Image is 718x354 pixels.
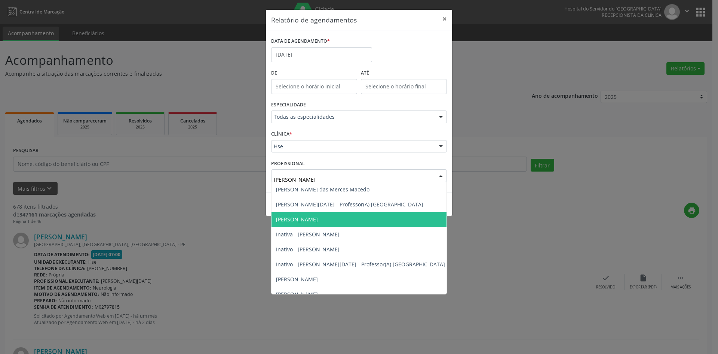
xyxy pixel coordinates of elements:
input: Selecione um profissional [274,172,432,187]
span: Inativo - [PERSON_NAME] [276,246,340,253]
input: Selecione uma data ou intervalo [271,47,372,62]
label: ATÉ [361,67,447,79]
span: Todas as especialidades [274,113,432,121]
button: Close [437,10,452,28]
span: [PERSON_NAME] [276,216,318,223]
span: [PERSON_NAME] [276,291,318,298]
label: De [271,67,357,79]
span: Hse [274,143,432,150]
span: [PERSON_NAME] das Merces Macedo [276,186,369,193]
span: [PERSON_NAME] [276,276,318,283]
span: [PERSON_NAME][DATE] - Professor(A) [GEOGRAPHIC_DATA] [276,201,423,208]
span: Inativa - [PERSON_NAME] [276,231,340,238]
h5: Relatório de agendamentos [271,15,357,25]
span: Inativo - [PERSON_NAME][DATE] - Professor(A) [GEOGRAPHIC_DATA] [276,261,445,268]
label: PROFISSIONAL [271,158,305,169]
input: Selecione o horário inicial [271,79,357,94]
input: Selecione o horário final [361,79,447,94]
label: CLÍNICA [271,128,292,140]
label: DATA DE AGENDAMENTO [271,36,330,47]
label: ESPECIALIDADE [271,99,306,111]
